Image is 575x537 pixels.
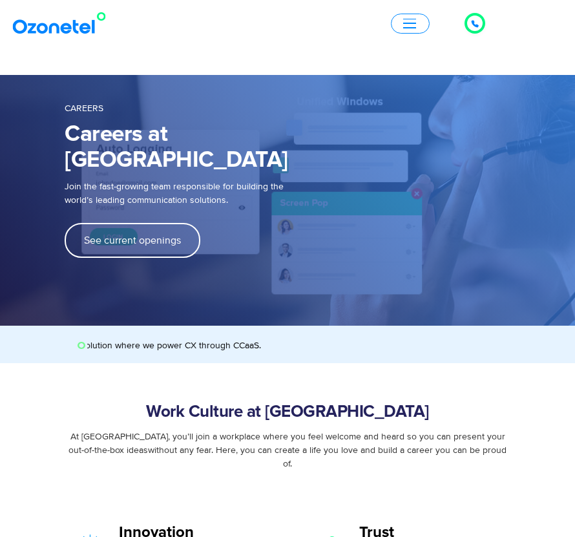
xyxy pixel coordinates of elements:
img: O Image [78,342,85,350]
span: At [GEOGRAPHIC_DATA], you’ll join a workplace where you feel welcome and heard so you can present... [68,431,507,469]
span: See current openings [84,235,181,246]
h1: Careers at [GEOGRAPHIC_DATA] [65,121,362,173]
marquee: And we are on the lookout for passionate,self-driven, hardworking team members to join us. Come, ... [87,339,498,353]
p: Join the fast-growing team responsible for building the world’s leading communication solutions. [65,180,342,207]
span: Careers [65,103,103,114]
a: See current openings [65,223,200,258]
h2: Work Culture at [GEOGRAPHIC_DATA] [65,402,510,422]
